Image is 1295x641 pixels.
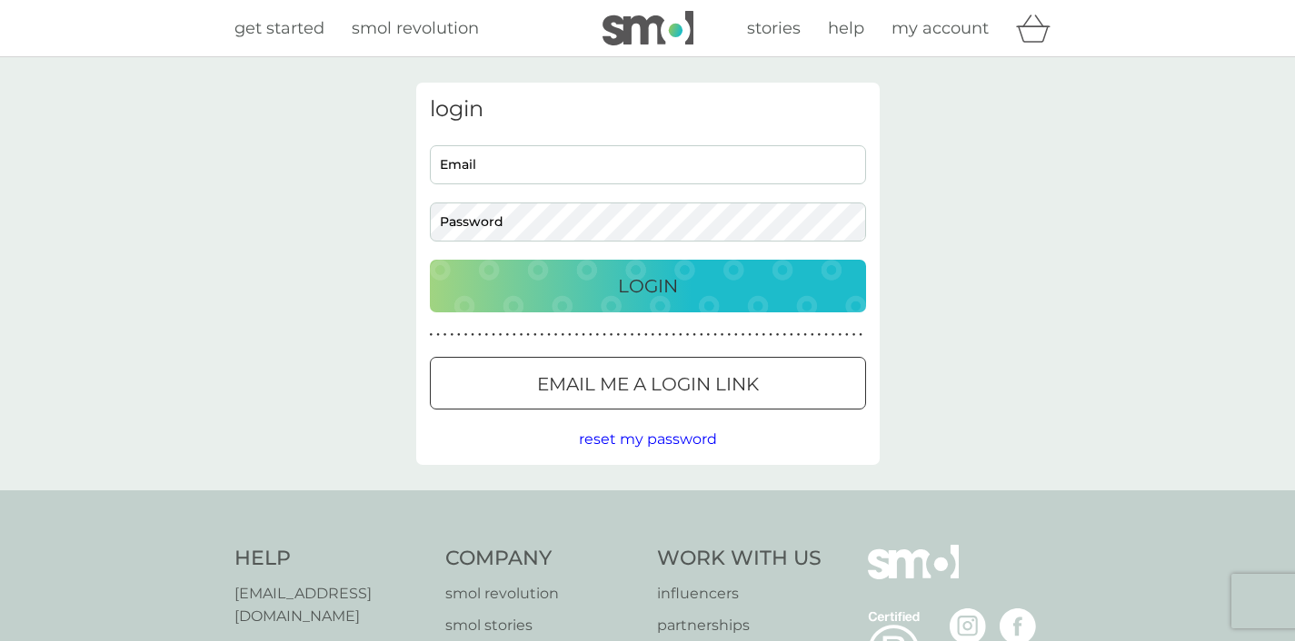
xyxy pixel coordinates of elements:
span: my account [892,18,989,38]
img: smol [868,545,959,606]
p: ● [637,330,641,340]
a: influencers [657,582,822,606]
p: ● [526,330,530,340]
p: ● [748,330,752,340]
h4: Help [234,545,428,573]
p: ● [658,330,662,340]
h3: login [430,96,866,123]
p: ● [554,330,558,340]
p: ● [430,330,433,340]
h4: Company [445,545,639,573]
p: ● [672,330,675,340]
p: ● [652,330,655,340]
p: ● [755,330,759,340]
p: ● [734,330,738,340]
p: ● [568,330,572,340]
p: ● [610,330,613,340]
p: ● [797,330,801,340]
a: stories [747,15,801,42]
p: ● [818,330,822,340]
span: help [828,18,864,38]
p: ● [541,330,544,340]
a: my account [892,15,989,42]
p: ● [533,330,537,340]
p: ● [547,330,551,340]
p: ● [803,330,807,340]
p: ● [852,330,856,340]
p: ● [443,330,447,340]
p: ● [561,330,564,340]
p: ● [631,330,634,340]
a: smol revolution [445,582,639,606]
a: [EMAIL_ADDRESS][DOMAIN_NAME] [234,582,428,628]
span: stories [747,18,801,38]
p: ● [742,330,745,340]
h4: Work With Us [657,545,822,573]
p: ● [450,330,453,340]
p: ● [782,330,786,340]
p: ● [492,330,495,340]
p: ● [603,330,606,340]
p: ● [707,330,711,340]
p: ● [721,330,724,340]
p: ● [700,330,703,340]
button: Login [430,260,866,312]
a: smol revolution [352,15,479,42]
p: ● [769,330,772,340]
span: reset my password [579,430,717,448]
a: help [828,15,864,42]
p: ● [845,330,849,340]
a: smol stories [445,614,639,637]
p: ● [499,330,503,340]
p: ● [762,330,766,340]
p: ● [859,330,862,340]
p: ● [811,330,814,340]
p: ● [692,330,696,340]
div: basket [1016,10,1061,46]
p: ● [832,330,835,340]
p: Login [618,271,678,301]
p: ● [713,330,717,340]
p: ● [505,330,509,340]
p: ● [457,330,461,340]
a: get started [234,15,324,42]
p: ● [824,330,828,340]
p: ● [513,330,516,340]
p: ● [471,330,474,340]
p: ● [575,330,579,340]
p: ● [464,330,468,340]
p: ● [776,330,780,340]
p: ● [582,330,585,340]
p: ● [679,330,682,340]
p: ● [485,330,489,340]
p: Email me a login link [537,370,759,399]
p: ● [520,330,523,340]
p: ● [790,330,793,340]
p: ● [478,330,482,340]
p: ● [727,330,731,340]
a: partnerships [657,614,822,637]
span: get started [234,18,324,38]
p: ● [623,330,627,340]
p: ● [596,330,600,340]
span: smol revolution [352,18,479,38]
p: ● [436,330,440,340]
p: ● [589,330,593,340]
p: ● [838,330,842,340]
button: Email me a login link [430,357,866,409]
p: ● [665,330,669,340]
img: smol [603,11,693,45]
p: ● [644,330,648,340]
button: reset my password [579,428,717,451]
p: ● [686,330,690,340]
p: ● [616,330,620,340]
